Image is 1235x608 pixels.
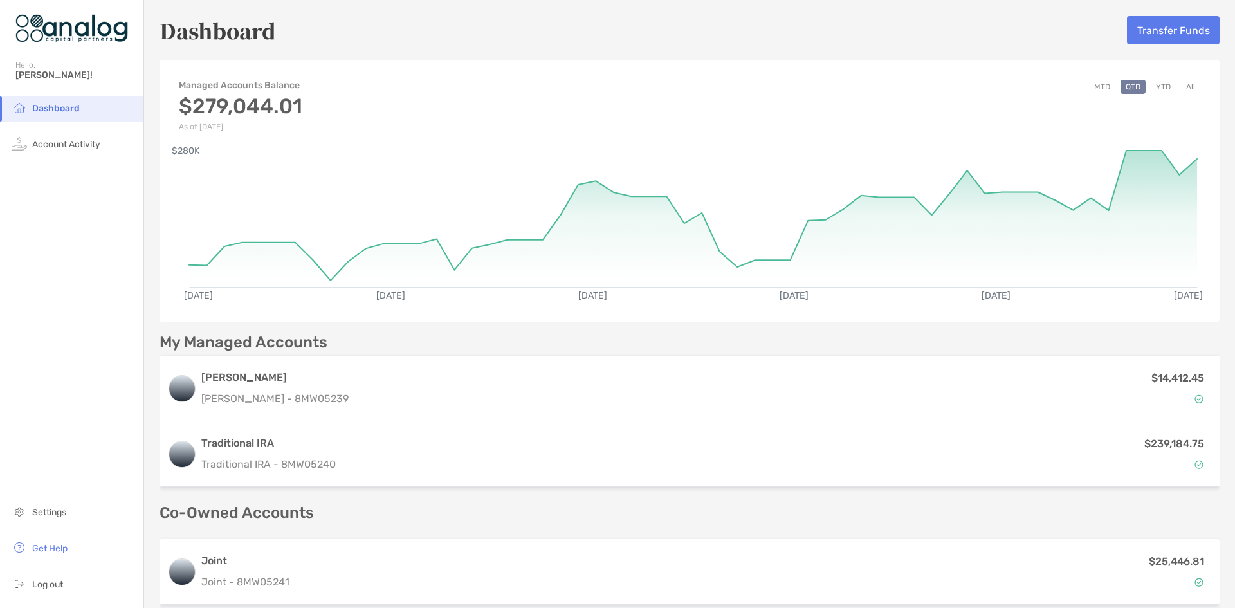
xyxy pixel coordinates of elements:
[169,441,195,467] img: logo account
[12,576,27,591] img: logout icon
[201,553,289,569] h3: Joint
[1174,290,1203,301] text: [DATE]
[1194,394,1203,403] img: Account Status icon
[32,543,68,554] span: Get Help
[1151,80,1176,94] button: YTD
[982,290,1011,301] text: [DATE]
[32,103,80,114] span: Dashboard
[780,290,809,301] text: [DATE]
[376,290,405,301] text: [DATE]
[32,579,63,590] span: Log out
[1127,16,1220,44] button: Transfer Funds
[15,69,136,80] span: [PERSON_NAME]!
[12,540,27,555] img: get-help icon
[1194,578,1203,587] img: Account Status icon
[179,80,302,91] h4: Managed Accounts Balance
[201,574,289,590] p: Joint - 8MW05241
[184,290,213,301] text: [DATE]
[201,456,336,472] p: Traditional IRA - 8MW05240
[160,505,1220,521] p: Co-Owned Accounts
[201,391,349,407] p: [PERSON_NAME] - 8MW05239
[12,504,27,519] img: settings icon
[12,136,27,151] img: activity icon
[160,15,276,45] h5: Dashboard
[179,94,302,118] h3: $279,044.01
[1144,436,1204,452] p: $239,184.75
[1089,80,1115,94] button: MTD
[169,376,195,401] img: logo account
[1151,370,1204,386] p: $14,412.45
[1194,460,1203,469] img: Account Status icon
[169,559,195,585] img: logo account
[1121,80,1146,94] button: QTD
[578,290,607,301] text: [DATE]
[12,100,27,115] img: household icon
[160,335,327,351] p: My Managed Accounts
[179,122,302,131] p: As of [DATE]
[201,370,349,385] h3: [PERSON_NAME]
[15,5,128,51] img: Zoe Logo
[1149,553,1204,569] p: $25,446.81
[32,507,66,518] span: Settings
[32,139,100,150] span: Account Activity
[172,145,200,156] text: $280K
[201,436,336,451] h3: Traditional IRA
[1181,80,1200,94] button: All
